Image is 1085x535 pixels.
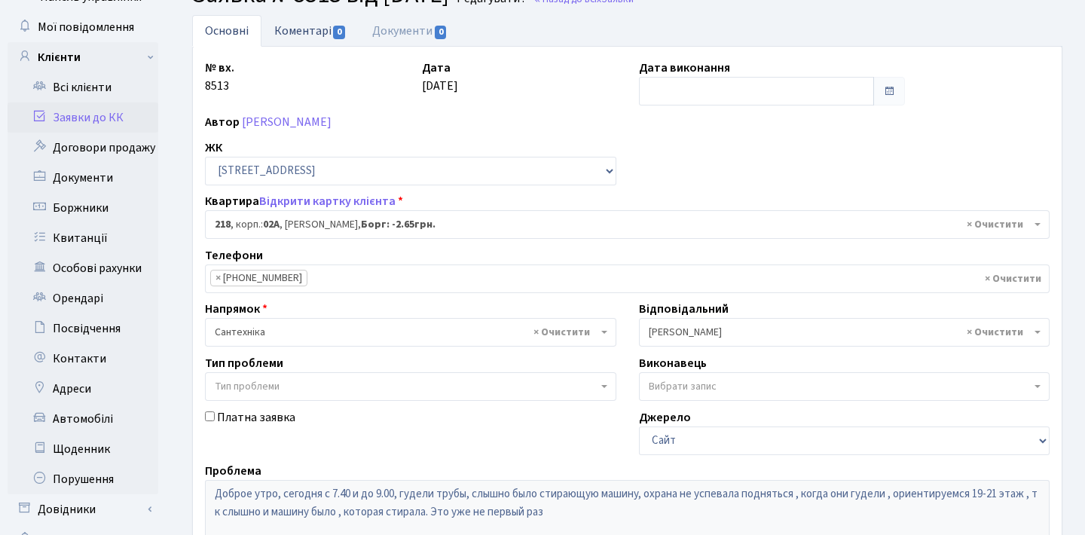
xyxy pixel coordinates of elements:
[8,163,158,193] a: Документи
[8,223,158,253] a: Квитанції
[649,325,1032,340] span: Синельник С.В.
[217,408,295,426] label: Платна заявка
[639,354,707,372] label: Виконавець
[333,26,345,39] span: 0
[215,271,221,286] span: ×
[639,408,691,426] label: Джерело
[422,59,451,77] label: Дата
[985,271,1041,286] span: Видалити всі елементи
[261,15,359,46] a: Коментарі
[8,193,158,223] a: Боржники
[533,325,590,340] span: Видалити всі елементи
[8,404,158,434] a: Автомобілі
[205,59,234,77] label: № вх.
[639,59,730,77] label: Дата виконання
[8,133,158,163] a: Договори продажу
[8,102,158,133] a: Заявки до КК
[8,12,158,42] a: Мої повідомлення
[192,15,261,47] a: Основні
[8,494,158,524] a: Довідники
[194,59,411,105] div: 8513
[205,210,1050,239] span: <b>218</b>, корп.: <b>02А</b>, Черевишня Світлана Валентинівна, <b>Борг: -2.65грн.</b>
[205,246,263,264] label: Телефони
[967,217,1023,232] span: Видалити всі елементи
[242,114,332,130] a: [PERSON_NAME]
[259,193,396,209] a: Відкрити картку клієнта
[359,15,460,47] a: Документи
[215,325,598,340] span: Сантехніка
[361,217,436,232] b: Борг: -2.65грн.
[967,325,1023,340] span: Видалити всі елементи
[215,217,1031,232] span: <b>218</b>, корп.: <b>02А</b>, Черевишня Світлана Валентинівна, <b>Борг: -2.65грн.</b>
[8,434,158,464] a: Щоденник
[8,72,158,102] a: Всі клієнти
[205,354,283,372] label: Тип проблеми
[215,379,280,394] span: Тип проблеми
[205,300,267,318] label: Напрямок
[205,139,222,157] label: ЖК
[38,19,134,35] span: Мої повідомлення
[263,217,280,232] b: 02А
[8,374,158,404] a: Адреси
[210,270,307,286] li: +380500255312
[8,253,158,283] a: Особові рахунки
[639,300,729,318] label: Відповідальний
[205,192,403,210] label: Квартира
[8,42,158,72] a: Клієнти
[8,283,158,313] a: Орендарі
[639,318,1050,347] span: Синельник С.В.
[205,318,616,347] span: Сантехніка
[205,462,261,480] label: Проблема
[8,313,158,344] a: Посвідчення
[8,464,158,494] a: Порушення
[411,59,628,105] div: [DATE]
[649,379,717,394] span: Вибрати запис
[435,26,447,39] span: 0
[205,113,240,131] label: Автор
[8,344,158,374] a: Контакти
[215,217,231,232] b: 218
